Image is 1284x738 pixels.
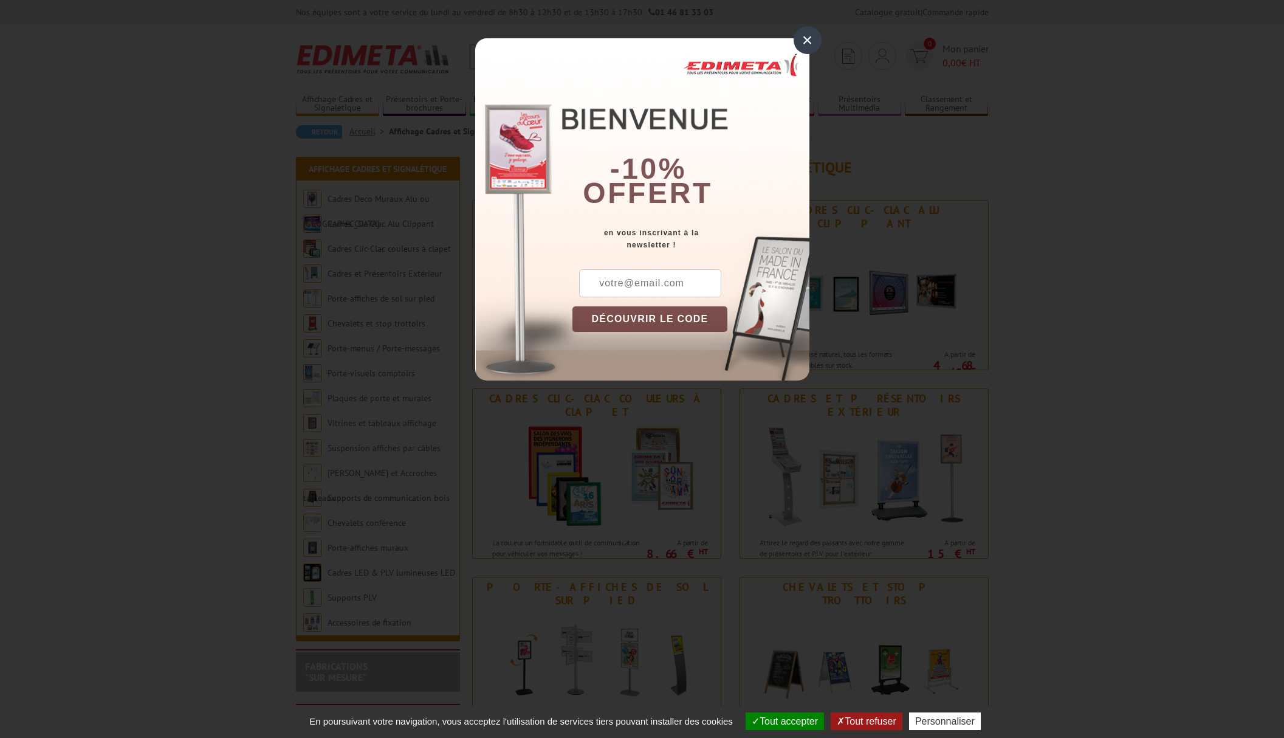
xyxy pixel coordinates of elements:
[583,177,713,209] font: offert
[610,153,687,185] b: -10%
[831,712,902,730] button: Tout refuser
[572,227,809,251] div: en vous inscrivant à la newsletter !
[303,716,739,726] span: En poursuivant votre navigation, vous acceptez l'utilisation de services tiers pouvant installer ...
[572,306,728,332] button: DÉCOUVRIR LE CODE
[909,712,981,730] button: Personnaliser (fenêtre modale)
[794,26,822,54] div: ×
[579,269,721,297] input: votre@email.com
[746,712,824,730] button: Tout accepter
